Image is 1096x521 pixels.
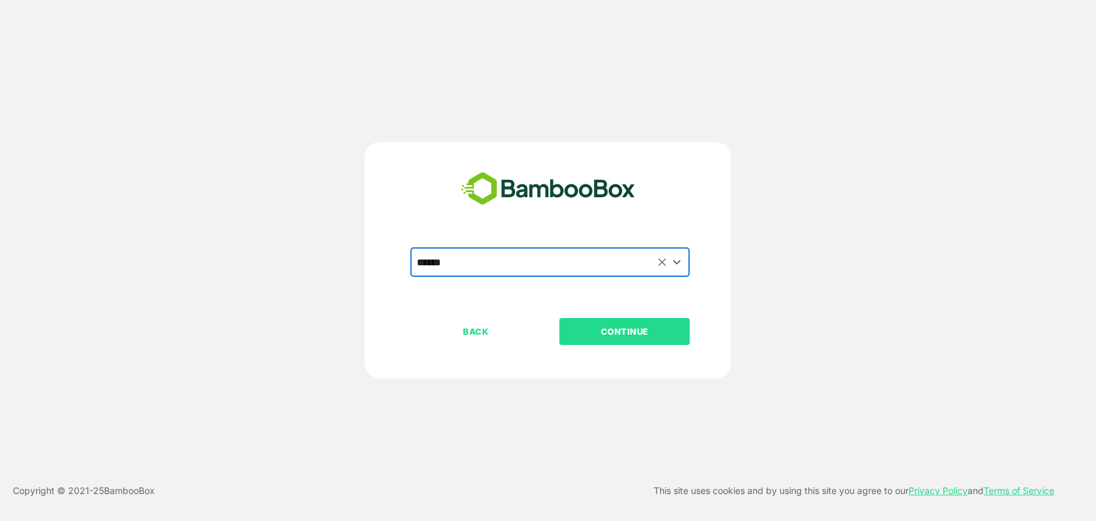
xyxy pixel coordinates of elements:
p: BACK [412,324,540,339]
a: Terms of Service [984,485,1054,496]
p: This site uses cookies and by using this site you agree to our and [654,483,1054,499]
button: BACK [410,318,541,345]
p: Copyright © 2021- 25 BambooBox [13,483,155,499]
p: CONTINUE [561,324,689,339]
button: Open [668,253,685,270]
button: Clear [654,254,669,269]
button: CONTINUE [559,318,690,345]
img: bamboobox [454,168,642,210]
a: Privacy Policy [909,485,968,496]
